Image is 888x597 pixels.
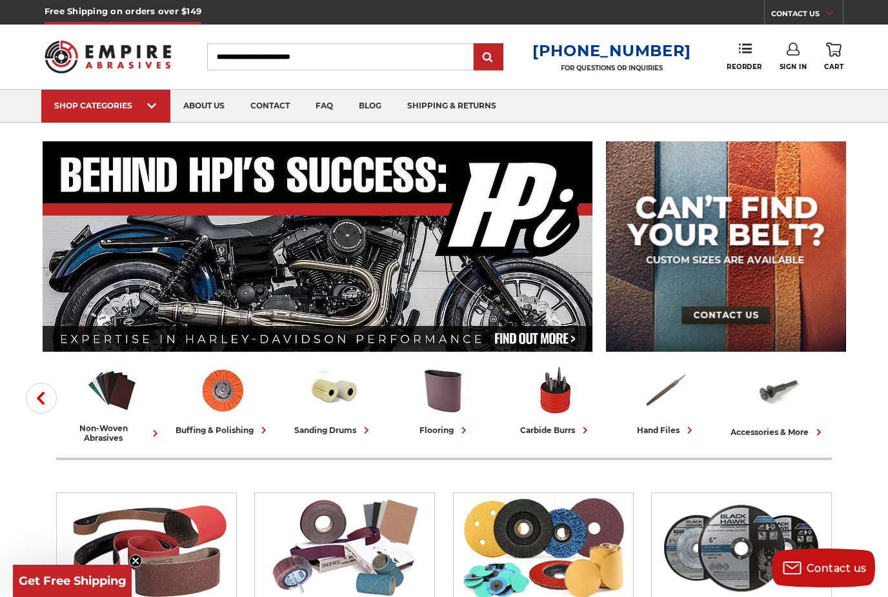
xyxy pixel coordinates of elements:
[505,363,606,437] a: carbide burrs
[532,64,691,72] p: FOR QUESTIONS OR INQUIRIES
[394,90,509,123] a: shipping & returns
[731,425,825,439] div: accessories & more
[476,45,501,70] input: Submit
[532,41,691,60] a: [PHONE_NUMBER]
[418,363,472,417] img: Flooring
[616,363,717,437] a: hand files
[807,562,867,574] span: Contact us
[307,363,361,417] img: Sanding Drums
[283,363,384,437] a: sanding drums
[237,90,303,123] a: contact
[172,363,273,437] a: buffing & polishing
[640,363,694,417] img: Hand Files
[170,90,237,123] a: about us
[750,363,805,419] img: Accessories & More
[129,554,142,567] button: Close teaser
[346,90,394,123] a: blog
[419,423,470,437] div: flooring
[529,363,583,417] img: Carbide Burrs
[727,63,762,71] span: Reorder
[772,549,875,587] button: Contact us
[727,43,762,70] a: Reorder
[824,63,843,71] span: Cart
[824,43,843,71] a: Cart
[45,32,171,82] img: Empire Abrasives
[196,363,250,417] img: Buffing & Polishing
[176,423,270,437] div: buffing & polishing
[303,90,346,123] a: faq
[771,6,843,25] a: CONTACT US
[727,363,828,439] a: accessories & more
[520,423,592,437] div: carbide burrs
[54,101,157,110] div: SHOP CATEGORIES
[61,363,162,443] a: non-woven abrasives
[43,141,593,352] img: Banner for an interview featuring Horsepower Inc who makes Harley performance upgrades featured o...
[85,363,139,417] img: Non-woven Abrasives
[606,141,846,352] img: promo banner for custom belts.
[637,423,696,437] div: hand files
[19,574,126,588] span: Get Free Shipping
[394,363,495,437] a: flooring
[780,63,807,71] span: Sign In
[26,383,57,414] button: Previous
[294,423,373,437] div: sanding drums
[13,565,132,597] div: Get Free ShippingClose teaser
[61,423,162,443] div: non-woven abrasives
